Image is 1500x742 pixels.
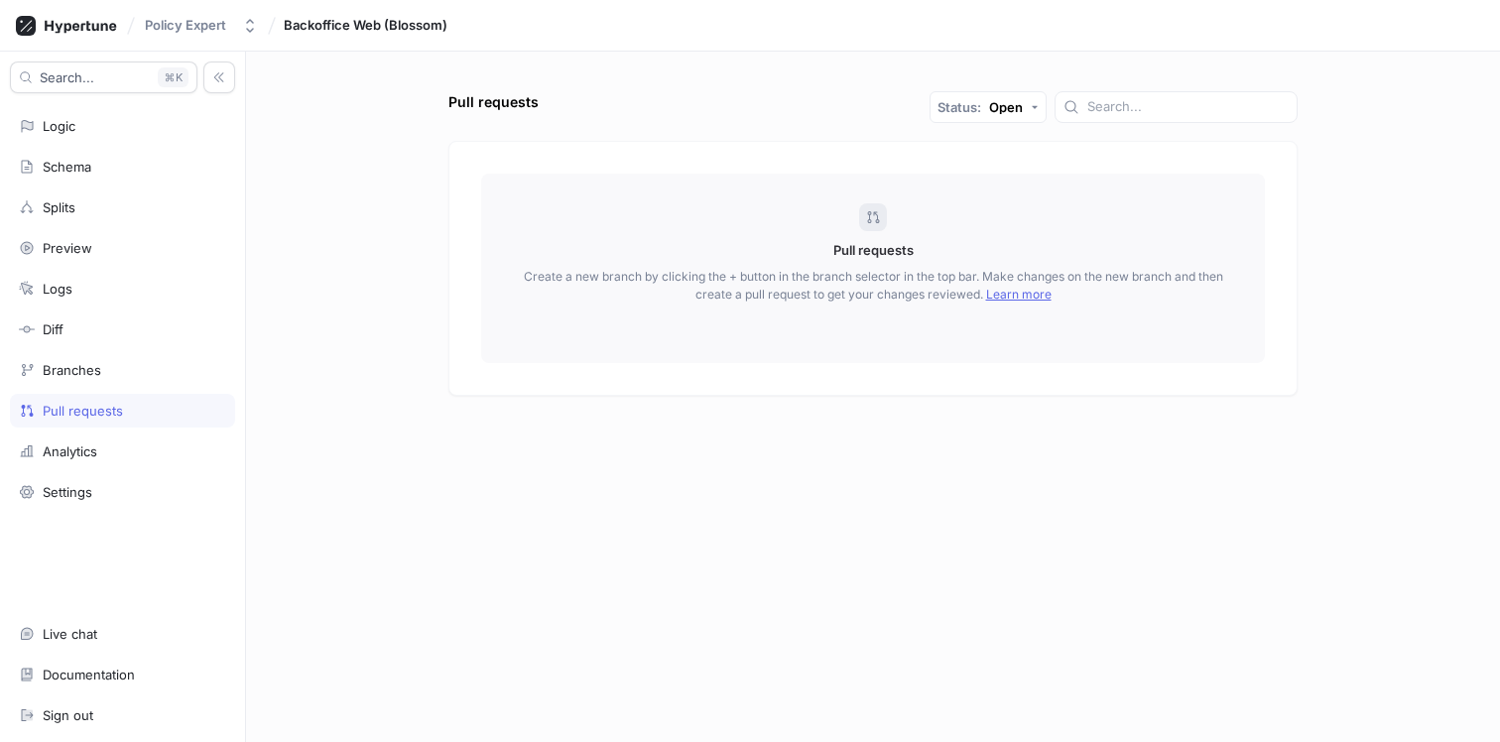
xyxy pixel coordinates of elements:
button: Policy Expert [137,9,266,42]
div: Analytics [43,443,97,459]
div: Sign out [43,707,93,723]
span: Search... [40,71,94,83]
a: Learn more [986,287,1052,302]
div: Diff [43,321,63,337]
input: Search... [1087,97,1289,117]
div: Schema [43,159,91,175]
div: Policy Expert [145,17,226,34]
div: Settings [43,484,92,500]
button: Status: Open [930,91,1047,123]
div: Live chat [43,626,97,642]
p: Status: [937,101,981,114]
div: Pull requests [43,403,123,419]
div: Branches [43,362,101,378]
div: Documentation [43,667,135,682]
span: Backoffice Web (Blossom) [284,18,447,32]
div: Logic [43,118,75,134]
button: Search...K [10,62,197,93]
div: Pull requests [448,91,539,112]
a: Documentation [10,658,235,691]
p: Pull requests [833,241,914,261]
div: Preview [43,240,92,256]
div: K [158,67,188,87]
div: Splits [43,199,75,215]
div: Open [989,101,1023,114]
p: Create a new branch by clicking the + button in the branch selector in the top bar. Make changes ... [511,268,1235,304]
div: Logs [43,281,72,297]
